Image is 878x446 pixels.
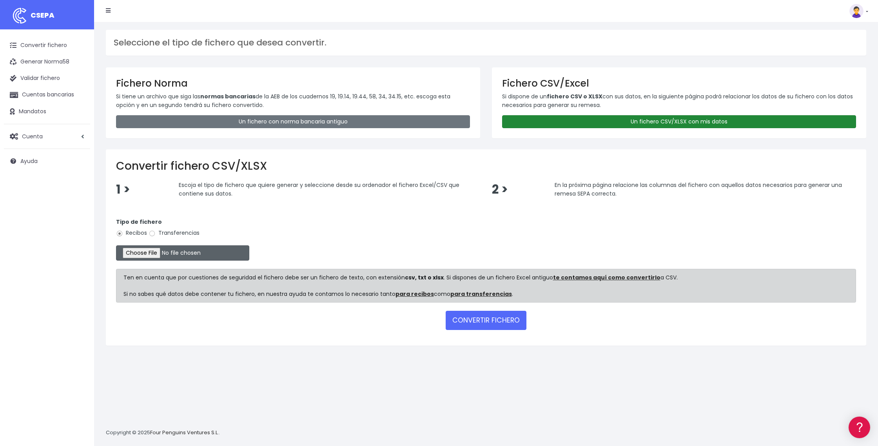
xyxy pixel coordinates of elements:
[116,78,470,89] h3: Fichero Norma
[446,311,526,330] button: CONVERTIR FICHERO
[395,290,434,298] a: para recibos
[4,54,90,70] a: Generar Norma58
[405,274,444,281] strong: csv, txt o xlsx
[116,269,856,303] div: Ten en cuenta que por cuestiones de seguridad el fichero debe ser un fichero de texto, con extens...
[502,115,856,128] a: Un fichero CSV/XLSX con mis datos
[10,6,29,25] img: logo
[8,87,149,94] div: Convertir ficheros
[22,132,43,140] span: Cuenta
[8,54,149,62] div: Información general
[8,123,149,136] a: Videotutoriales
[20,157,38,165] span: Ayuda
[553,274,660,281] a: te contamos aquí como convertirlo
[108,226,151,233] a: POWERED BY ENCHANT
[116,115,470,128] a: Un fichero con norma bancaria antiguo
[116,218,162,226] strong: Tipo de fichero
[116,229,147,237] label: Recibos
[502,92,856,110] p: Si dispone de un con sus datos, en la siguiente página podrá relacionar los datos de su fichero c...
[4,70,90,87] a: Validar fichero
[492,181,508,198] span: 2 >
[555,181,842,198] span: En la próxima página relacione las columnas del fichero con aquellos datos necesarios para genera...
[179,181,459,198] span: Escoja el tipo de fichero que quiere generar y seleccione desde su ordenador el fichero Excel/CSV...
[4,153,90,169] a: Ayuda
[150,429,219,436] a: Four Penguins Ventures S.L.
[450,290,512,298] a: para transferencias
[4,37,90,54] a: Convertir fichero
[8,136,149,148] a: Perfiles de empresas
[8,156,149,163] div: Facturación
[547,92,602,100] strong: fichero CSV o XLSX
[8,210,149,223] button: Contáctanos
[8,168,149,180] a: General
[149,229,200,237] label: Transferencias
[4,128,90,145] a: Cuenta
[200,92,256,100] strong: normas bancarias
[8,111,149,123] a: Problemas habituales
[8,67,149,79] a: Información general
[116,160,856,173] h2: Convertir fichero CSV/XLSX
[4,87,90,103] a: Cuentas bancarias
[8,99,149,111] a: Formatos
[4,103,90,120] a: Mandatos
[849,4,863,18] img: profile
[106,429,220,437] p: Copyright © 2025 .
[502,78,856,89] h3: Fichero CSV/Excel
[31,10,54,20] span: CSEPA
[8,200,149,212] a: API
[8,188,149,196] div: Programadores
[114,38,858,48] h3: Seleccione el tipo de fichero que desea convertir.
[116,181,130,198] span: 1 >
[116,92,470,110] p: Si tiene un archivo que siga las de la AEB de los cuadernos 19, 19.14, 19.44, 58, 34, 34.15, etc....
